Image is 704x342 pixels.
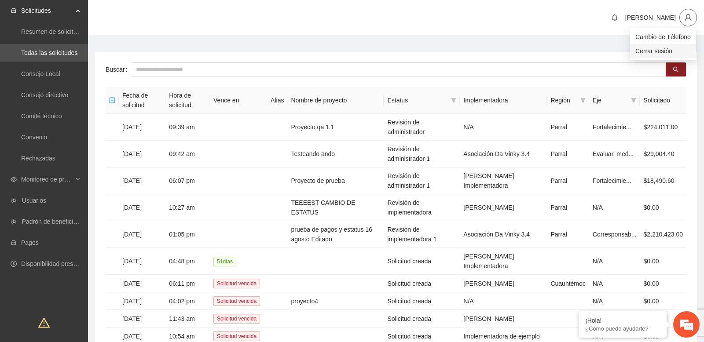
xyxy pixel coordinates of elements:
div: Chatee con nosotros ahora [46,45,148,56]
th: Implementadora [460,87,547,114]
td: N/A [589,275,640,292]
td: [DATE] [119,141,165,167]
th: Nombre de proyecto [287,87,384,114]
span: Cerrar sesión [635,46,691,56]
td: Parral [547,167,589,194]
span: Solicitud vencida [213,314,260,324]
td: Solicitud creada [384,275,460,292]
td: [DATE] [119,310,165,327]
td: [DATE] [119,221,165,248]
span: minus-square [109,97,115,103]
span: bell [608,14,621,21]
td: $29,004.40 [640,141,686,167]
a: Resumen de solicitudes por aprobar [21,28,120,35]
span: Corresponsab... [593,231,637,238]
span: Fortalecimie... [593,177,631,184]
span: Evaluar, med... [593,150,634,157]
span: warning [38,317,50,328]
span: Solicitud vencida [213,279,260,288]
span: search [673,66,679,73]
td: $224,011.00 [640,114,686,141]
span: Estamos en línea. [51,117,121,206]
td: 04:48 pm [165,248,210,275]
span: inbox [11,7,17,14]
a: Consejo directivo [21,91,68,98]
td: $0.00 [640,310,686,327]
td: Revisión de administrador 1 [384,167,460,194]
td: Proyecto de prueba [287,167,384,194]
td: $0.00 [640,292,686,310]
td: 06:11 pm [165,275,210,292]
span: user [680,14,697,22]
td: N/A [589,248,640,275]
td: 09:39 am [165,114,210,141]
td: Asociación Da Vinky 3.4 [460,141,547,167]
td: $0.00 [640,248,686,275]
span: filter [629,94,638,107]
td: $0.00 [640,275,686,292]
td: 09:42 am [165,141,210,167]
button: user [679,9,697,26]
td: [PERSON_NAME] Implementadora [460,248,547,275]
td: Revisión de implementadora [384,194,460,221]
td: prueba de pagos y estatus 16 agosto Editado [287,221,384,248]
td: [DATE] [119,194,165,221]
td: Parral [547,114,589,141]
td: $0.00 [640,194,686,221]
td: Parral [547,221,589,248]
textarea: Escriba su mensaje y pulse “Intro” [4,240,168,271]
button: bell [608,11,622,25]
a: Todas las solicitudes [21,49,77,56]
td: [DATE] [119,248,165,275]
a: Comité técnico [21,113,62,120]
td: $18,490.60 [640,167,686,194]
a: Pagos [21,239,39,246]
td: Asociación Da Vinky 3.4 [460,221,547,248]
span: Región [550,95,576,105]
span: filter [451,98,456,103]
th: Hora de solicitud [165,87,210,114]
td: N/A [460,114,547,141]
span: filter [631,98,636,103]
td: 10:27 am [165,194,210,221]
span: Solicitud vencida [213,331,260,341]
span: Eje [593,95,628,105]
td: Solicitud creada [384,292,460,310]
th: Fecha de solicitud [119,87,165,114]
div: ¡Hola! [585,317,660,324]
td: N/A [589,310,640,327]
td: 11:43 am [165,310,210,327]
button: search [666,62,686,76]
label: Buscar [106,62,131,76]
td: TEEEEST CAMBIO DE ESTATUS [287,194,384,221]
th: Solicitado [640,87,686,114]
p: ¿Cómo puedo ayudarte? [585,325,660,332]
td: [DATE] [119,167,165,194]
span: [PERSON_NAME] [625,14,676,21]
td: 01:05 pm [165,221,210,248]
td: [DATE] [119,292,165,310]
td: [DATE] [119,275,165,292]
td: Testeando ando [287,141,384,167]
td: N/A [589,292,640,310]
td: [PERSON_NAME] Implementadora [460,167,547,194]
a: Usuarios [22,197,46,204]
div: Minimizar ventana de chat en vivo [144,4,165,25]
span: filter [579,94,587,107]
td: Parral [547,141,589,167]
a: Convenio [21,134,47,141]
td: Revisión de implementadora 1 [384,221,460,248]
span: Fortalecimie... [593,124,631,131]
a: Padrón de beneficiarios [22,218,87,225]
span: Monitoreo de proyectos [21,171,73,188]
span: eye [11,176,17,182]
td: N/A [460,292,547,310]
td: [DATE] [119,114,165,141]
td: Proyecto qa 1.1 [287,114,384,141]
td: Revisión de administrador [384,114,460,141]
td: N/A [589,194,640,221]
td: 06:07 pm [165,167,210,194]
span: Cambio de Télefono [635,32,691,42]
span: Solicitudes [21,2,73,19]
span: filter [449,94,458,107]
